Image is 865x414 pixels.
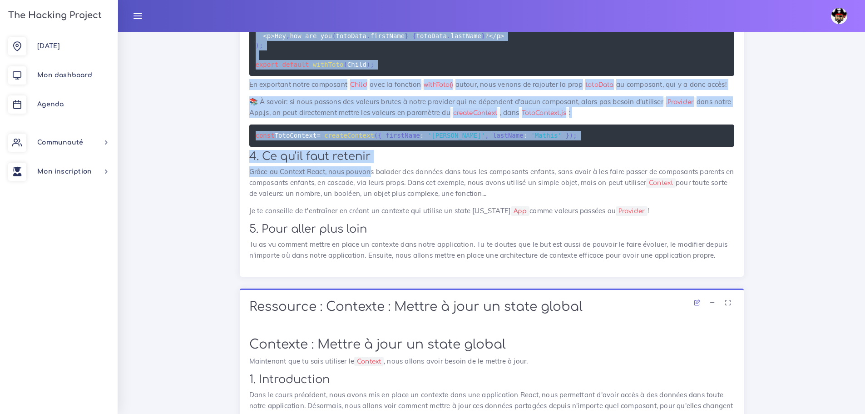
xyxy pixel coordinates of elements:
span: createContext [324,132,374,139]
span: firstName [386,132,420,139]
span: } [405,32,408,40]
span: '[PERSON_NAME]' [428,132,485,139]
h2: 5. Pour aller plus loin [249,223,734,236]
span: export [256,61,279,68]
span: Mon inscription [37,168,92,175]
span: } [565,132,569,139]
span: ) [256,42,259,49]
code: .Provider [663,97,697,107]
span: [DATE] [37,43,60,50]
code: TotoContext [256,130,580,140]
span: , [485,132,489,139]
span: : [524,132,527,139]
span: < [263,32,267,40]
span: { [332,32,336,40]
span: ( [343,61,347,68]
span: = [316,132,320,139]
span: ; [573,132,577,139]
span: ; [259,42,263,49]
span: ? [485,32,489,40]
span: Agenda [37,101,64,108]
p: Je te conseille de t'entraîner en créant un contexte qui utilise un state [US_STATE] comme valeur... [249,205,734,216]
code: TotoContext.js [519,108,569,118]
code: createContext [450,108,500,118]
span: lastName [493,132,523,139]
span: ) [569,132,573,139]
span: , [286,32,290,40]
p: Maintenant que tu sais utiliser le , nous allons avoir besoin de le mettre à jour. [249,356,734,367]
h2: 1. Introduction [249,373,734,386]
span: . [447,32,450,40]
p: Tu as vu comment mettre en place un contexte dans notre application. Tu te doutes que le but est ... [249,239,734,261]
code: Child [347,80,370,90]
p: 📚 À savoir: si nous passons des valeurs brutes à notre provider qui ne dépendent d'aucun composan... [249,96,734,118]
code: Context [646,178,676,188]
h3: The Hacking Project [5,10,102,20]
span: / [493,32,496,40]
code: totoData [583,80,617,90]
span: 'Mathis' [531,132,562,139]
h1: Contexte : Mettre à jour un state global [249,337,734,353]
span: ) [366,61,370,68]
span: < [489,32,493,40]
code: withToto() [421,80,455,90]
p: Grâce au Context React, nous pouvons balader des données dans tous les composants enfants, sans a... [249,166,734,199]
span: default [282,61,309,68]
span: . [366,32,370,40]
span: : [420,132,424,139]
code: Context [354,357,384,366]
span: > [500,32,504,40]
span: > [271,32,274,40]
span: withToto [313,61,343,68]
code: App [511,206,529,216]
p: En exportant notre composant avec la fonction autour, nous venons de rajouter la prop au composan... [249,79,734,90]
h1: Ressource : Contexte : Mettre à jour un state global [249,299,734,315]
span: { [378,132,381,139]
span: ( [374,132,378,139]
span: Mon dashboard [37,72,92,79]
code: Provider [616,206,648,216]
span: { [412,32,416,40]
img: avatar [831,8,847,24]
span: Communauté [37,139,83,146]
span: } [481,32,485,40]
h2: 4. Ce qu'il faut retenir [249,150,734,163]
span: const [256,132,275,139]
span: ; [370,61,374,68]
